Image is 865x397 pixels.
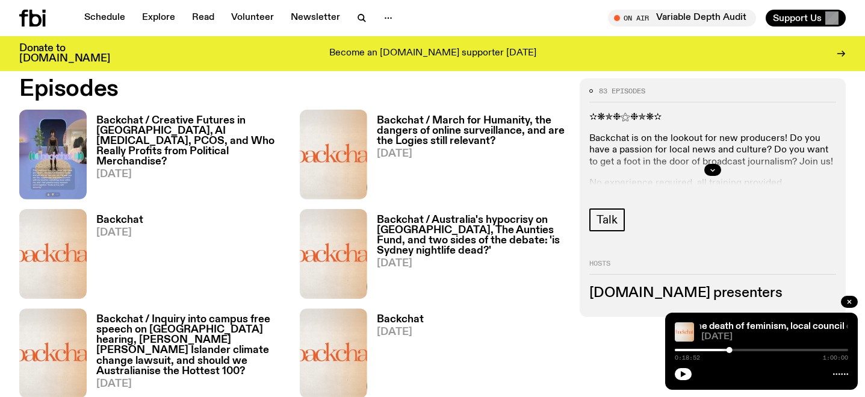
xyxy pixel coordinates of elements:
span: [DATE] [96,379,285,389]
p: Become an [DOMAIN_NAME] supporter [DATE] [329,48,536,59]
a: Newsletter [284,10,347,27]
a: Explore [135,10,182,27]
a: Volunteer [224,10,281,27]
h3: Backchat [96,215,143,225]
p: Backchat is on the lookout for new producers! Do you have a passion for local news and culture? D... [589,133,836,168]
h3: Donate to [DOMAIN_NAME] [19,43,110,64]
a: Backchat / Australia's hypocrisy on [GEOGRAPHIC_DATA], The Aunties Fund, and two sides of the deb... [367,215,566,299]
h3: Backchat / March for Humanity, the dangers of online surveillance, and are the Logies still relev... [377,116,566,146]
h3: Backchat / Creative Futures in [GEOGRAPHIC_DATA], AI [MEDICAL_DATA], PCOS, and Who Really Profits... [96,116,285,167]
a: Read [185,10,222,27]
span: 1:00:00 [823,355,848,361]
span: [DATE] [701,333,848,342]
span: [DATE] [377,258,566,269]
h2: Hosts [589,260,836,275]
span: [DATE] [377,149,566,159]
button: Support Us [766,10,846,27]
h3: [DOMAIN_NAME] presenters [589,287,836,300]
span: [DATE] [377,327,424,337]
a: Backchat[DATE] [87,215,143,299]
h3: Backchat [377,314,424,325]
span: [DATE] [96,169,285,180]
button: On AirVariable Depth Audit [608,10,756,27]
span: Support Us [773,13,822,23]
a: Talk [589,208,624,231]
span: Talk [597,213,617,227]
h3: Backchat / Inquiry into campus free speech on [GEOGRAPHIC_DATA] hearing, [PERSON_NAME] [PERSON_NA... [96,314,285,377]
h3: Backchat / Australia's hypocrisy on [GEOGRAPHIC_DATA], The Aunties Fund, and two sides of the deb... [377,215,566,256]
a: Backchat / Creative Futures in [GEOGRAPHIC_DATA], AI [MEDICAL_DATA], PCOS, and Who Really Profits... [87,116,285,199]
span: [DATE] [96,228,143,238]
span: 83 episodes [599,88,645,95]
span: 0:18:52 [675,355,700,361]
p: ✫❋✯❉⚝❉✯❋✫ [589,112,836,123]
a: Schedule [77,10,132,27]
a: Backchat / March for Humanity, the dangers of online surveillance, and are the Logies still relev... [367,116,566,199]
h2: Episodes [19,78,565,100]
